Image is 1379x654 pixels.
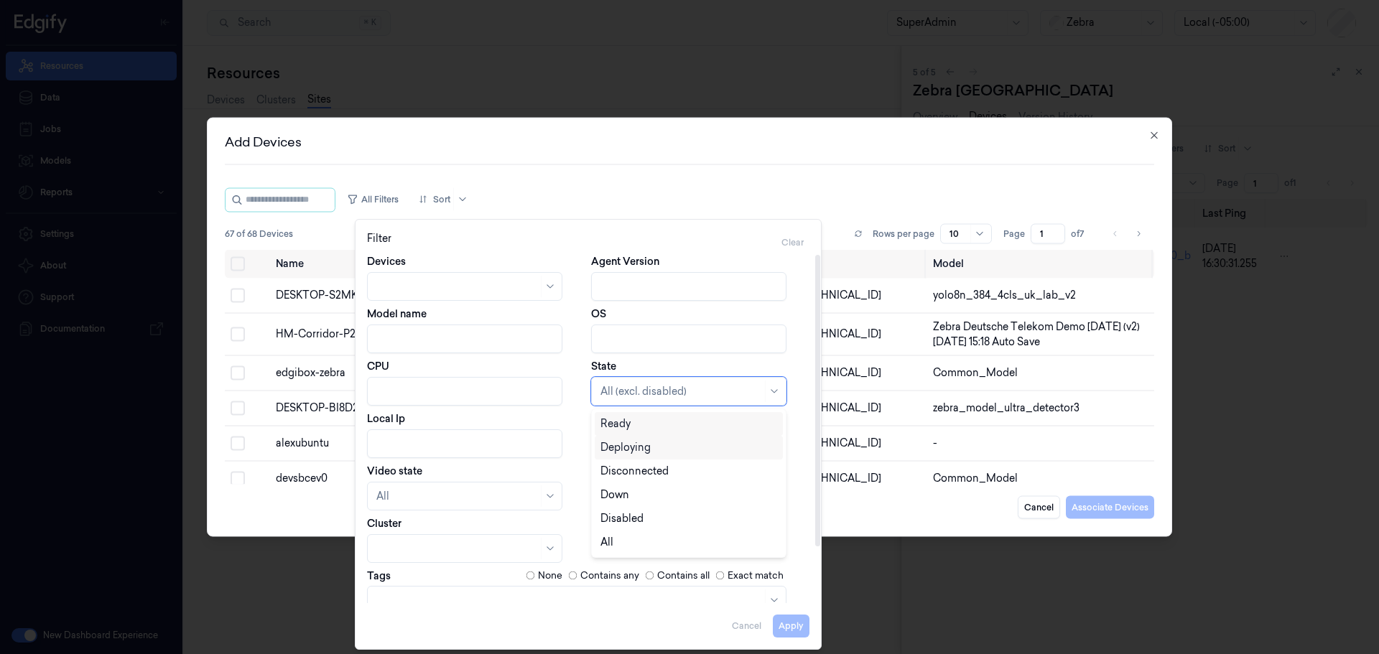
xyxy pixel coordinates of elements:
[367,254,406,268] label: Devices
[933,471,1148,486] div: Common_Model
[225,227,293,240] span: 67 of 68 Devices
[1105,223,1148,243] nav: pagination
[600,464,669,479] div: Disconnected
[538,569,562,583] label: None
[1003,227,1025,240] span: Page
[591,359,616,373] label: State
[797,288,921,303] div: [TECHNICAL_ID]
[600,511,644,526] div: Disabled
[231,401,245,415] button: Select row
[367,307,427,321] label: Model name
[797,471,921,486] div: [TECHNICAL_ID]
[791,249,927,278] th: IP
[600,487,629,503] div: Down
[367,231,809,254] div: Filter
[600,416,631,431] div: Ready
[797,436,921,451] div: [TECHNICAL_ID]
[1018,496,1060,519] button: Cancel
[231,288,245,302] button: Select row
[276,436,491,451] div: alexubuntu
[591,254,659,268] label: Agent Version
[341,187,404,210] button: All Filters
[367,359,389,373] label: CPU
[933,288,1148,303] div: yolo8n_384_4cls_uk_lab_v2
[231,436,245,450] button: Select row
[933,319,1148,349] div: Zebra Deutsche Telekom Demo [DATE] (v2) [DATE] 15:18 Auto Save
[231,365,245,380] button: Select row
[591,307,606,321] label: OS
[600,440,651,455] div: Deploying
[367,464,422,478] label: Video state
[276,401,491,416] div: DESKTOP-BI8D2E0
[933,436,1148,451] div: -
[797,401,921,416] div: [TECHNICAL_ID]
[231,256,245,271] button: Select all
[367,516,401,531] label: Cluster
[797,365,921,380] div: [TECHNICAL_ID]
[225,135,1154,148] h2: Add Devices
[276,365,491,380] div: edgibox-zebra
[797,327,921,342] div: [TECHNICAL_ID]
[933,365,1148,380] div: Common_Model
[1128,223,1148,243] button: Go to next page
[367,411,405,426] label: Local Ip
[367,571,391,581] label: Tags
[873,227,934,240] p: Rows per page
[933,401,1148,416] div: zebra_model_ultra_detector3
[1071,227,1094,240] span: of 7
[728,569,784,583] label: Exact match
[270,249,497,278] th: Name
[580,569,639,583] label: Contains any
[600,535,613,550] div: All
[231,471,245,485] button: Select row
[276,327,491,342] div: HM-Corridor-P2
[927,249,1154,278] th: Model
[276,471,491,486] div: devsbcev0
[231,327,245,341] button: Select row
[657,569,710,583] label: Contains all
[276,288,491,303] div: DESKTOP-S2MKSFO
